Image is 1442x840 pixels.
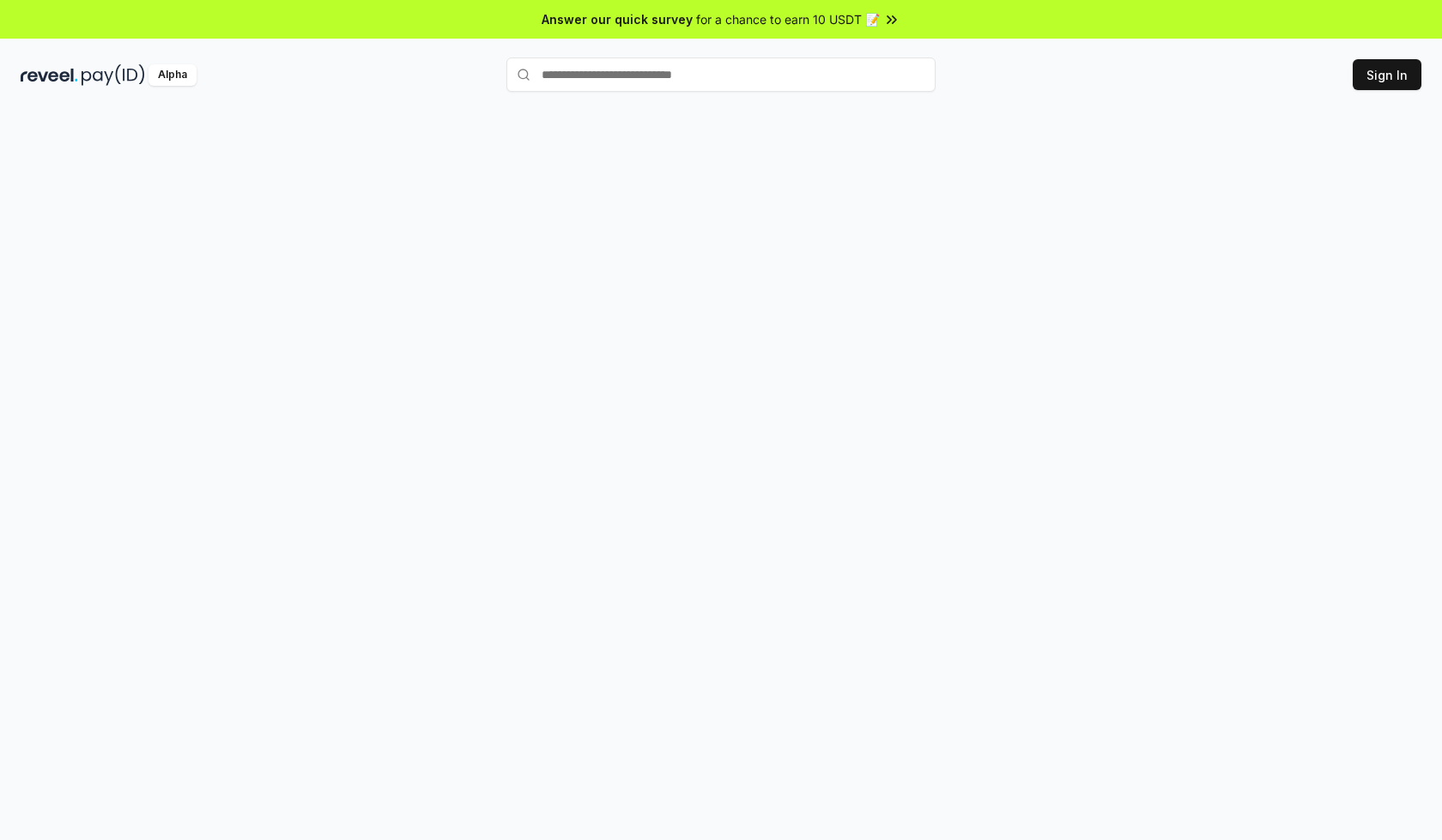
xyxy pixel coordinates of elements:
[21,64,78,86] img: reveel_dark
[1353,59,1421,90] button: Sign In
[542,10,693,28] span: Answer our quick survey
[82,64,145,86] img: pay_id
[148,64,197,86] div: Alpha
[696,10,880,28] span: for a chance to earn 10 USDT 📝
